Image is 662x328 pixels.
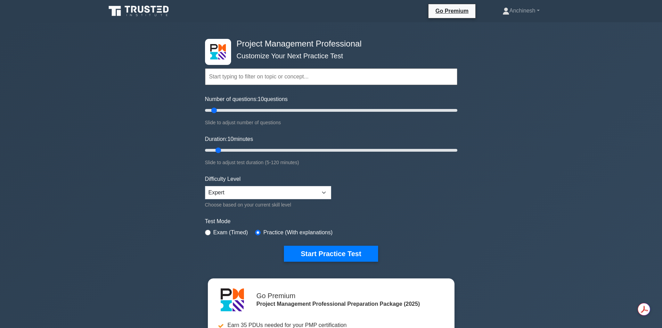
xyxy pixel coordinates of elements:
[205,217,457,226] label: Test Mode
[205,118,457,127] div: Slide to adjust number of questions
[205,158,457,167] div: Slide to adjust test duration (5-120 minutes)
[227,136,234,142] span: 10
[205,135,253,143] label: Duration: minutes
[234,39,423,49] h4: Project Management Professional
[205,68,457,85] input: Start typing to filter on topic or concept...
[205,175,241,183] label: Difficulty Level
[284,246,378,262] button: Start Practice Test
[263,228,333,237] label: Practice (With explanations)
[486,4,556,18] a: Anchinesh
[258,96,264,102] span: 10
[213,228,248,237] label: Exam (Timed)
[205,201,331,209] div: Choose based on your current skill level
[205,95,288,103] label: Number of questions: questions
[431,7,473,15] a: Go Premium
